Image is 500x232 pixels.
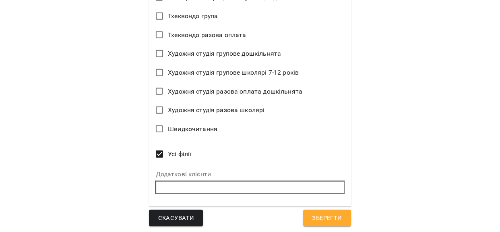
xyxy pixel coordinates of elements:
span: Швидкочитання [168,124,217,134]
span: Зберегти [312,213,342,224]
span: Усі філії [168,149,191,159]
label: Додаткові клієнти [155,171,344,178]
button: Скасувати [149,210,203,227]
span: Тхеквондо група [168,11,218,21]
span: Тхеквондо разова оплата [168,30,246,40]
span: Художня студія групове школярі 7-12 років [168,68,299,77]
button: Зберегти [303,210,351,227]
span: Художня студія групове дошкільнята [168,49,281,59]
span: Скасувати [158,213,194,224]
span: Художня студія разова оплата дошкільнята [168,87,302,96]
span: Художня студія разова школярі [168,105,264,115]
